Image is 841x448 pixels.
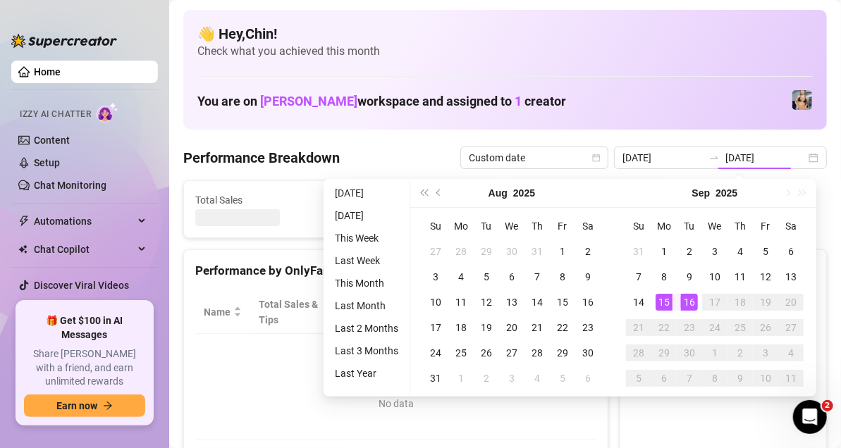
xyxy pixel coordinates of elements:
[34,180,106,191] a: Chat Monitoring
[822,400,833,411] span: 2
[503,291,597,334] th: Chat Conversion
[24,394,145,417] button: Earn nowarrow-right
[183,148,340,168] h4: Performance Breakdown
[34,210,134,232] span: Automations
[431,291,503,334] th: Sales / Hour
[11,34,117,48] img: logo-BBDzfeDw.svg
[204,304,231,320] span: Name
[24,347,145,389] span: Share [PERSON_NAME] with a friend, and earn unlimited rewards
[632,261,815,280] div: Sales by OnlyFans Creator
[34,238,134,261] span: Chat Copilot
[195,261,596,280] div: Performance by OnlyFans Creator
[197,94,566,109] h1: You are on workspace and assigned to creator
[708,152,720,163] span: swap-right
[260,94,357,108] span: [PERSON_NAME]
[195,291,250,334] th: Name
[792,90,812,110] img: Veronica
[622,150,703,166] input: Start date
[18,216,30,227] span: thunderbolt
[56,400,97,411] span: Earn now
[34,135,70,146] a: Content
[18,244,27,254] img: Chat Copilot
[592,154,601,162] span: calendar
[259,297,319,328] span: Total Sales & Tips
[34,280,129,291] a: Discover Viral Videos
[103,401,113,411] span: arrow-right
[34,66,61,77] a: Home
[793,400,827,434] iframe: Intercom live chat
[439,297,483,328] span: Sales / Hour
[20,108,91,121] span: Izzy AI Chatter
[97,102,118,123] img: AI Chatter
[197,24,813,44] h4: 👋 Hey, Chin !
[512,297,577,328] span: Chat Conversion
[209,396,582,411] div: No data
[708,152,720,163] span: to
[24,314,145,342] span: 🎁 Get $100 in AI Messages
[359,192,487,208] span: Active Chats
[250,291,339,334] th: Total Sales & Tips
[348,297,412,328] div: Est. Hours Worked
[197,44,813,59] span: Check what you achieved this month
[515,94,522,108] span: 1
[34,157,60,168] a: Setup
[523,192,651,208] span: Messages Sent
[195,192,324,208] span: Total Sales
[725,150,806,166] input: End date
[469,147,600,168] span: Custom date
